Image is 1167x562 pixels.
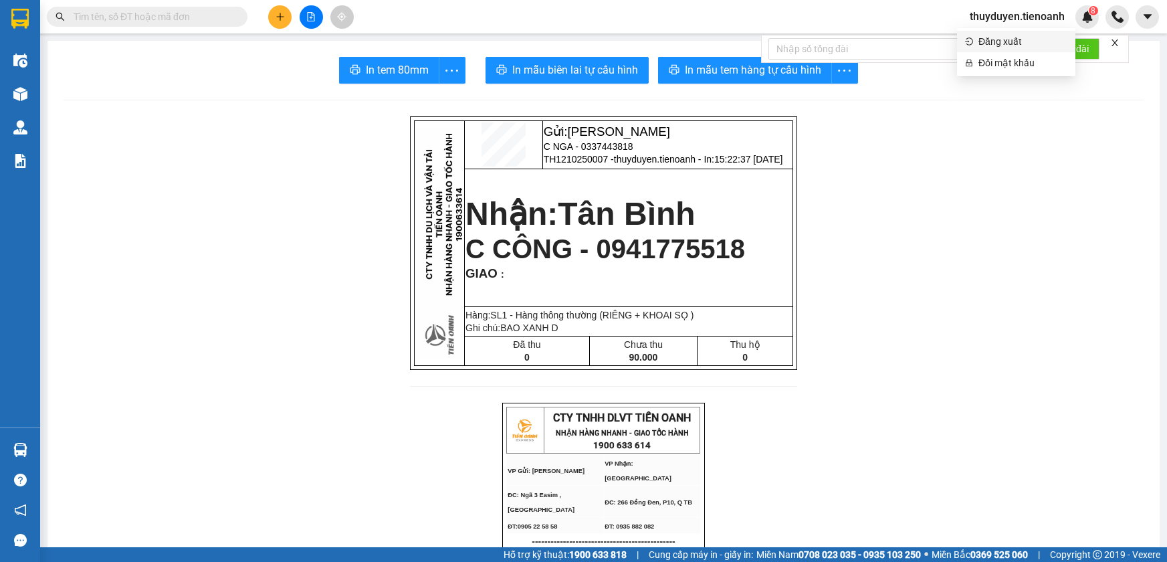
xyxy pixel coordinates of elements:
[924,552,928,557] span: ⚪️
[13,87,27,101] img: warehouse-icon
[685,62,821,78] span: In mẫu tem hàng tự cấu hình
[605,523,654,530] span: ĐT: 0935 882 082
[13,443,27,457] img: warehouse-icon
[556,429,689,438] strong: NHẬN HÀNG NHANH - GIAO TỐC HÀNH
[532,536,675,547] span: ----------------------------------------------
[593,440,651,450] strong: 1900 633 614
[965,59,973,67] span: lock
[498,269,504,280] span: :
[508,413,541,447] img: logo
[568,124,670,138] span: [PERSON_NAME]
[553,411,691,424] span: CTY TNHH DLVT TIẾN OANH
[500,322,558,333] span: BAO XANH D
[649,547,753,562] span: Cung cấp máy in - giấy in:
[1111,11,1124,23] img: phone-icon
[486,57,649,84] button: printerIn mẫu biên lai tự cấu hình
[439,62,465,79] span: more
[558,196,695,231] span: Tân Bình
[605,499,692,506] span: ĐC: 266 Đồng Đen, P10, Q TB
[14,534,27,547] span: message
[637,547,639,562] span: |
[1093,550,1102,559] span: copyright
[965,37,973,45] span: login
[544,141,633,152] span: C NGA - 0337443818
[268,5,292,29] button: plus
[831,57,858,84] button: more
[74,9,231,24] input: Tìm tên, số ĐT hoặc mã đơn
[629,352,658,363] span: 90.000
[13,54,27,68] img: warehouse-icon
[614,154,783,165] span: thuyduyen.tienoanh - In:
[502,310,694,320] span: 1 - Hàng thông thường (RIÊNG + KHOAI SỌ )
[300,5,323,29] button: file-add
[768,38,1002,60] input: Nhập số tổng đài
[465,322,558,333] span: Ghi chú:
[508,523,557,530] span: ĐT:0905 22 58 58
[544,154,783,165] span: TH1210250007 -
[339,57,439,84] button: printerIn tem 80mm
[1136,5,1159,29] button: caret-down
[504,547,627,562] span: Hỗ trợ kỹ thuật:
[524,352,530,363] span: 0
[605,460,671,482] span: VP Nhận: [GEOGRAPHIC_DATA]
[465,266,498,280] span: GIAO
[932,547,1028,562] span: Miền Bắc
[512,62,638,78] span: In mẫu biên lai tự cấu hình
[513,339,540,350] span: Đã thu
[1081,11,1093,23] img: icon-new-feature
[13,120,27,134] img: warehouse-icon
[13,154,27,168] img: solution-icon
[742,352,748,363] span: 0
[714,154,782,165] span: 15:22:37 [DATE]
[1038,547,1040,562] span: |
[624,339,663,350] span: Chưa thu
[978,34,1067,49] span: Đăng xuất
[959,8,1075,25] span: thuyduyen.tienoanh
[439,57,465,84] button: more
[756,547,921,562] span: Miền Nam
[465,310,694,320] span: Hàng:SL
[832,62,857,79] span: more
[730,339,760,350] span: Thu hộ
[1091,6,1095,15] span: 8
[569,549,627,560] strong: 1900 633 818
[350,64,360,77] span: printer
[14,474,27,486] span: question-circle
[465,234,745,264] span: C CÔNG - 0941775518
[970,549,1028,560] strong: 0369 525 060
[56,12,65,21] span: search
[1142,11,1154,23] span: caret-down
[330,5,354,29] button: aim
[669,64,679,77] span: printer
[978,56,1067,70] span: Đổi mật khẩu
[1089,6,1098,15] sup: 8
[658,57,832,84] button: printerIn mẫu tem hàng tự cấu hình
[544,124,670,138] span: Gửi:
[799,549,921,560] strong: 0708 023 035 - 0935 103 250
[508,492,574,513] span: ĐC: Ngã 3 Easim ,[GEOGRAPHIC_DATA]
[11,9,29,29] img: logo-vxr
[14,504,27,517] span: notification
[337,12,346,21] span: aim
[508,468,585,474] span: VP Gửi: [PERSON_NAME]
[276,12,285,21] span: plus
[1110,38,1120,48] span: close
[496,64,507,77] span: printer
[465,196,696,231] strong: Nhận:
[366,62,429,78] span: In tem 80mm
[306,12,316,21] span: file-add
